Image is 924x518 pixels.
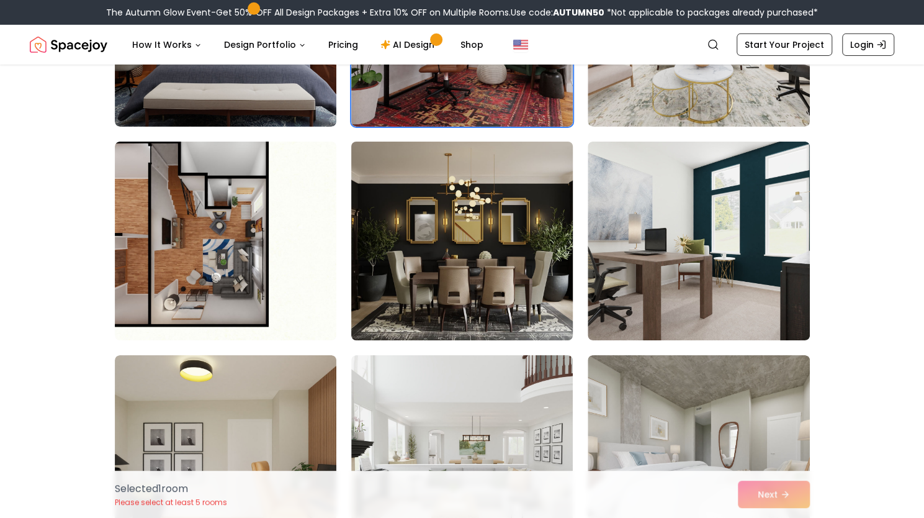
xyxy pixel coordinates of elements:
[115,142,336,340] img: Room room-73
[511,6,604,19] span: Use code:
[122,32,212,57] button: How It Works
[106,6,818,19] div: The Autumn Glow Event-Get 50% OFF All Design Packages + Extra 10% OFF on Multiple Rooms.
[30,32,107,57] a: Spacejoy
[451,32,493,57] a: Shop
[214,32,316,57] button: Design Portfolio
[346,137,578,345] img: Room room-74
[115,481,227,496] p: Selected 1 room
[604,6,818,19] span: *Not applicable to packages already purchased*
[30,32,107,57] img: Spacejoy Logo
[588,142,809,340] img: Room room-75
[737,34,832,56] a: Start Your Project
[318,32,368,57] a: Pricing
[842,34,894,56] a: Login
[370,32,448,57] a: AI Design
[115,498,227,507] p: Please select at least 5 rooms
[553,6,604,19] b: AUTUMN50
[122,32,493,57] nav: Main
[30,25,894,65] nav: Global
[513,37,528,52] img: United States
